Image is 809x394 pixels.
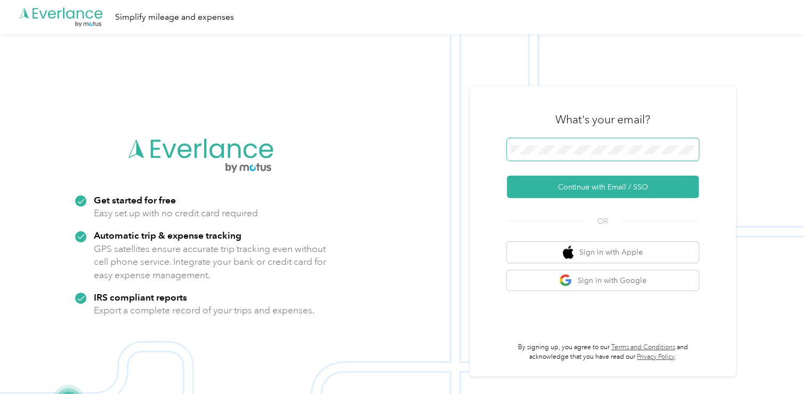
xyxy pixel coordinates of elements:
button: apple logoSign in with Apple [507,242,699,263]
p: Easy set up with no credit card required [94,207,258,220]
a: Privacy Policy [637,353,675,361]
div: Simplify mileage and expenses [115,11,234,24]
strong: Get started for free [94,194,176,206]
button: google logoSign in with Google [507,270,699,291]
button: Continue with Email / SSO [507,176,699,198]
strong: IRS compliant reports [94,291,187,303]
img: google logo [559,274,572,287]
p: Export a complete record of your trips and expenses. [94,304,314,317]
a: Terms and Conditions [611,343,675,351]
img: apple logo [563,246,573,259]
p: By signing up, you agree to our and acknowledge that you have read our . [507,343,699,361]
h3: What's your email? [555,112,650,127]
strong: Automatic trip & expense tracking [94,230,241,241]
span: OR [584,216,621,227]
p: GPS satellites ensure accurate trip tracking even without cell phone service. Integrate your bank... [94,242,327,282]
